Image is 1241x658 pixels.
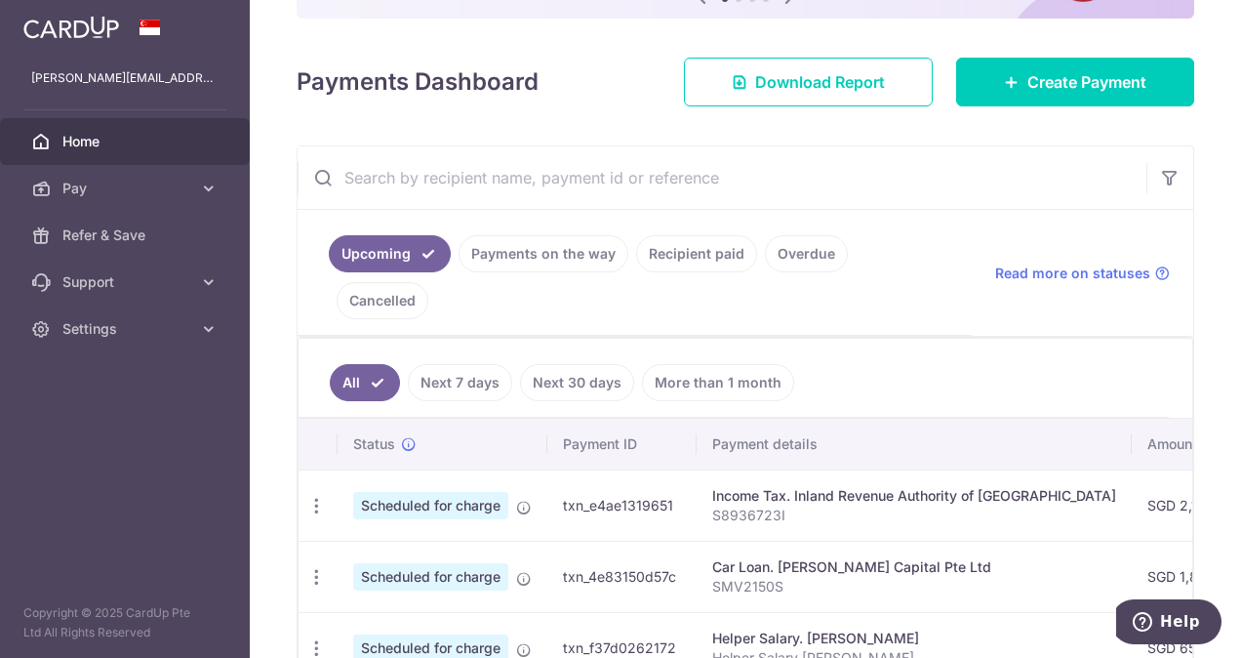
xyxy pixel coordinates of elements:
span: Support [62,272,191,292]
p: SMV2150S [712,577,1116,596]
p: S8936723I [712,506,1116,525]
a: Recipient paid [636,235,757,272]
iframe: Opens a widget where you can find more information [1116,599,1221,648]
a: Cancelled [337,282,428,319]
h4: Payments Dashboard [297,64,539,100]
span: Scheduled for charge [353,492,508,519]
div: Helper Salary. [PERSON_NAME] [712,629,1116,648]
div: Income Tax. Inland Revenue Authority of [GEOGRAPHIC_DATA] [712,486,1116,506]
span: Status [353,434,395,454]
a: Create Payment [956,58,1194,106]
a: Next 30 days [520,364,634,401]
a: All [330,364,400,401]
span: Create Payment [1027,70,1146,94]
a: More than 1 month [642,364,794,401]
span: Pay [62,179,191,198]
a: Overdue [765,235,848,272]
span: Download Report [755,70,885,94]
th: Payment ID [547,419,697,470]
span: Amount [1147,434,1197,454]
a: Upcoming [329,235,451,272]
span: Refer & Save [62,226,191,245]
td: txn_4e83150d57c [547,541,697,612]
span: Scheduled for charge [353,563,508,591]
span: Read more on statuses [995,264,1150,283]
span: Home [62,132,191,151]
input: Search by recipient name, payment id or reference [298,146,1146,209]
a: Read more on statuses [995,264,1170,283]
a: Next 7 days [408,364,512,401]
span: Settings [62,319,191,339]
a: Download Report [684,58,933,106]
div: Car Loan. [PERSON_NAME] Capital Pte Ltd [712,557,1116,577]
img: CardUp [23,16,119,39]
td: txn_e4ae1319651 [547,470,697,541]
a: Payments on the way [459,235,628,272]
p: [PERSON_NAME][EMAIL_ADDRESS][DOMAIN_NAME] [31,68,219,88]
th: Payment details [697,419,1132,470]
